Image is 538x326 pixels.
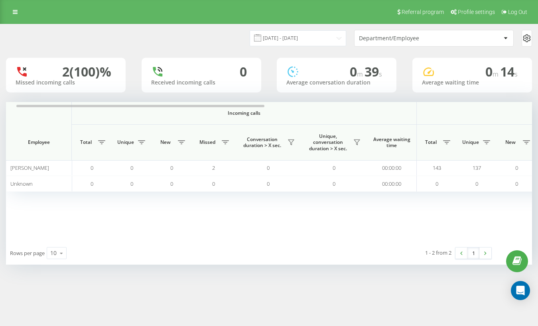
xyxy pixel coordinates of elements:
[93,110,396,116] span: Incoming calls
[156,139,175,145] span: New
[239,136,285,149] span: Conversation duration > Х sec.
[357,70,365,79] span: m
[433,164,441,171] span: 143
[493,70,500,79] span: m
[212,164,215,171] span: 2
[501,139,520,145] span: New
[461,139,481,145] span: Unique
[130,180,133,187] span: 0
[485,63,500,80] span: 0
[130,164,133,171] span: 0
[458,9,495,15] span: Profile settings
[10,249,45,257] span: Rows per page
[267,164,270,171] span: 0
[508,9,527,15] span: Log Out
[379,70,382,79] span: s
[367,160,417,176] td: 00:00:00
[305,133,351,152] span: Unique, conversation duration > Х sec.
[170,164,173,171] span: 0
[76,139,96,145] span: Total
[170,180,173,187] span: 0
[10,164,49,171] span: [PERSON_NAME]
[333,164,335,171] span: 0
[359,35,454,42] div: Department/Employee
[286,79,387,86] div: Average conversation duration
[402,9,444,15] span: Referral program
[91,164,93,171] span: 0
[13,139,65,145] span: Employee
[333,180,335,187] span: 0
[16,79,116,86] div: Missed incoming calls
[500,63,518,80] span: 14
[267,180,270,187] span: 0
[350,63,365,80] span: 0
[475,180,478,187] span: 0
[514,70,518,79] span: s
[425,249,451,257] div: 1 - 2 from 2
[10,180,33,187] span: Unknown
[240,64,247,79] div: 0
[367,176,417,191] td: 00:00:00
[62,64,111,79] div: 2 (100)%
[116,139,136,145] span: Unique
[195,139,219,145] span: Missed
[511,281,530,300] div: Open Intercom Messenger
[515,180,518,187] span: 0
[421,139,441,145] span: Total
[365,63,382,80] span: 39
[50,249,57,257] div: 10
[373,136,410,149] span: Average waiting time
[436,180,438,187] span: 0
[212,180,215,187] span: 0
[422,79,522,86] div: Average waiting time
[515,164,518,171] span: 0
[151,79,252,86] div: Received incoming calls
[91,180,93,187] span: 0
[473,164,481,171] span: 137
[467,247,479,259] a: 1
